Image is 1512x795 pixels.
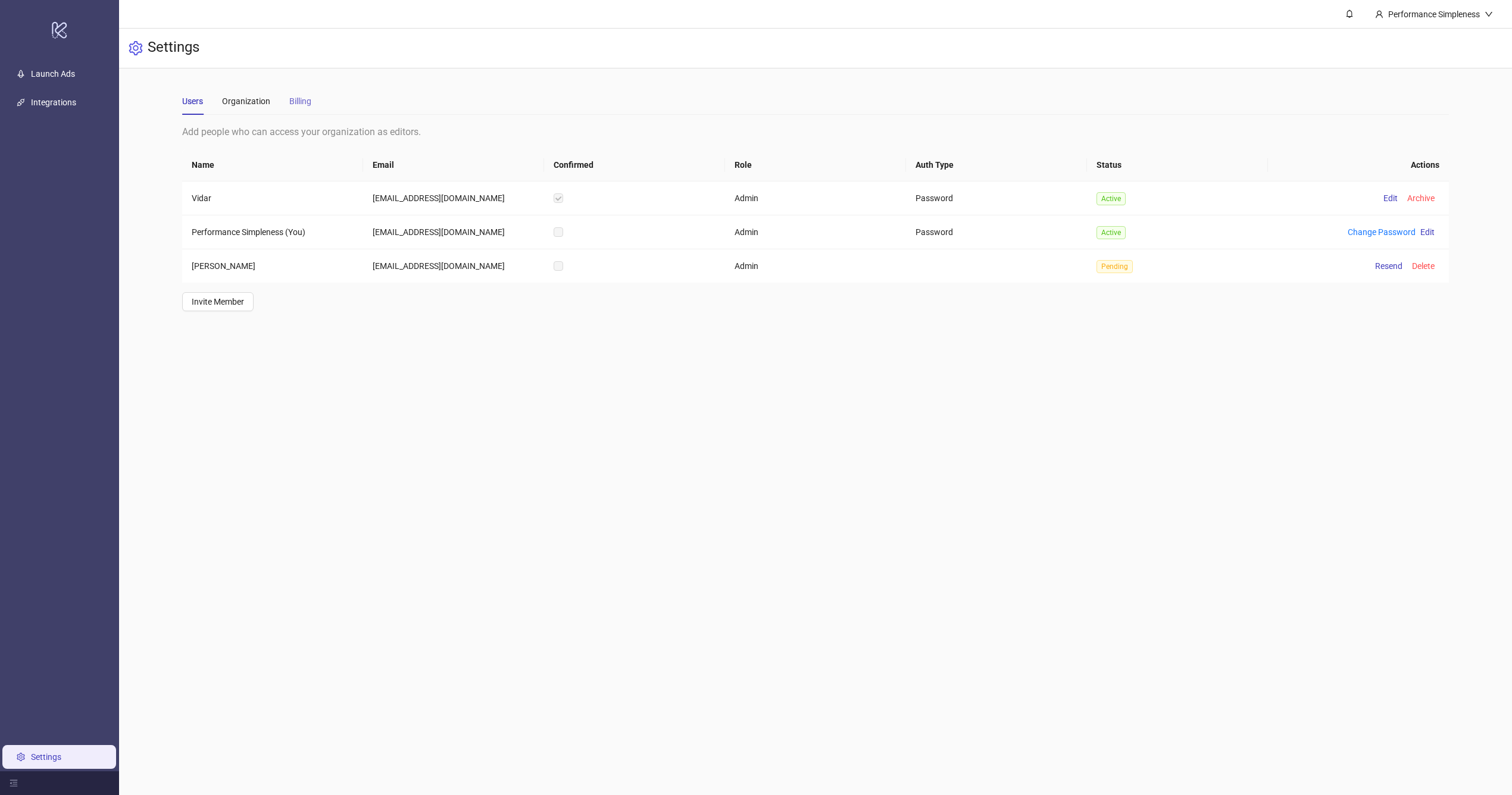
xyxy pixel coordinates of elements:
[31,69,75,79] a: Launch Ads
[129,41,143,55] span: setting
[182,215,363,249] td: Performance Simpleness (You)
[182,124,1449,139] div: Add people who can access your organization as editors.
[222,95,270,108] div: Organization
[182,181,363,215] td: Vidar
[1379,191,1402,205] button: Edit
[906,181,1087,215] td: Password
[363,181,544,215] td: [EMAIL_ADDRESS][DOMAIN_NAME]
[1345,10,1354,18] span: bell
[725,215,906,249] td: Admin
[182,95,203,108] div: Users
[1420,227,1435,237] span: Edit
[289,95,311,108] div: Billing
[1348,227,1416,237] a: Change Password
[1402,191,1439,205] button: Archive
[182,292,254,311] button: Invite Member
[1370,259,1407,273] button: Resend
[31,752,61,762] a: Settings
[1485,10,1493,18] span: down
[1383,193,1398,203] span: Edit
[31,98,76,107] a: Integrations
[1087,149,1268,181] th: Status
[148,38,199,58] h3: Settings
[182,149,363,181] th: Name
[1383,8,1485,21] div: Performance Simpleness
[725,181,906,215] td: Admin
[544,149,725,181] th: Confirmed
[906,215,1087,249] td: Password
[1375,10,1383,18] span: user
[363,249,544,283] td: [EMAIL_ADDRESS][DOMAIN_NAME]
[906,149,1087,181] th: Auth Type
[363,215,544,249] td: [EMAIL_ADDRESS][DOMAIN_NAME]
[1268,149,1449,181] th: Actions
[1416,225,1439,239] button: Edit
[10,779,18,787] span: menu-fold
[725,249,906,283] td: Admin
[1096,192,1126,205] span: Active
[1096,260,1133,273] span: Pending
[1375,261,1402,271] span: Resend
[725,149,906,181] th: Role
[1096,226,1126,239] span: Active
[1407,259,1439,273] button: Delete
[192,297,244,306] span: Invite Member
[182,249,363,283] td: [PERSON_NAME]
[363,149,544,181] th: Email
[1407,193,1435,203] span: Archive
[1412,261,1435,271] span: Delete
